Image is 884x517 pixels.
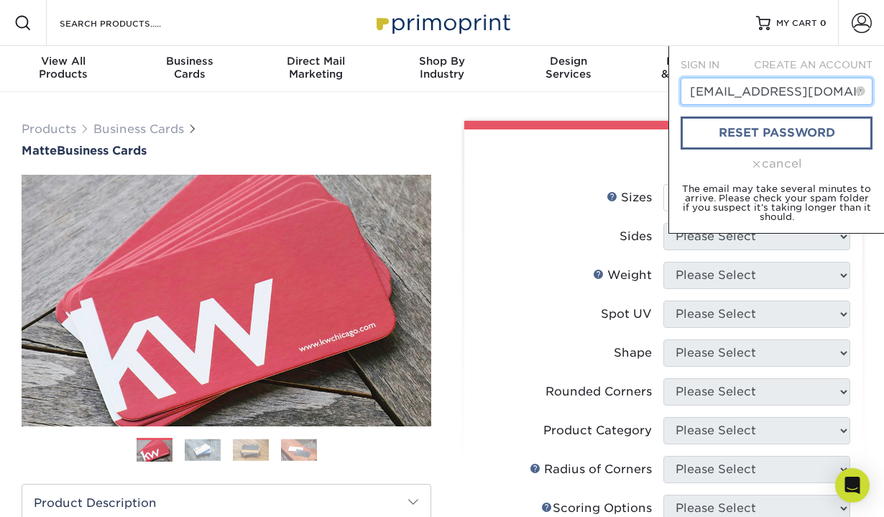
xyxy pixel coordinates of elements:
[601,306,652,323] div: Spot UV
[126,55,253,68] span: Business
[541,500,652,517] div: Scoring Options
[607,189,652,206] div: Sizes
[58,14,198,32] input: SEARCH PRODUCTS.....
[632,46,758,92] a: Resources& Templates
[505,55,632,81] div: Services
[593,267,652,284] div: Weight
[22,122,76,136] a: Products
[754,59,873,70] span: CREATE AN ACCOUNT
[681,155,873,173] div: cancel
[252,46,379,92] a: Direct MailMarketing
[632,55,758,81] div: & Templates
[530,461,652,478] div: Radius of Corners
[505,55,632,68] span: Design
[476,129,851,184] div: Select your options:
[22,96,431,505] img: Matte 01
[281,439,317,461] img: Business Cards 04
[681,116,873,150] a: reset password
[252,55,379,81] div: Marketing
[126,55,253,81] div: Cards
[22,144,431,157] h1: Business Cards
[370,7,514,38] img: Primoprint
[776,17,817,29] span: MY CART
[379,55,505,81] div: Industry
[681,78,873,105] input: Email
[137,433,172,469] img: Business Cards 01
[185,439,221,461] img: Business Cards 02
[22,144,57,157] span: Matte
[632,55,758,68] span: Resources
[614,344,652,362] div: Shape
[126,46,253,92] a: BusinessCards
[835,468,870,503] div: Open Intercom Messenger
[682,183,871,222] small: The email may take several minutes to arrive. Please check your spam folder if you suspect it's t...
[620,228,652,245] div: Sides
[681,59,719,70] span: SIGN IN
[505,46,632,92] a: DesignServices
[545,383,652,401] div: Rounded Corners
[379,46,505,92] a: Shop ByIndustry
[379,55,505,68] span: Shop By
[543,422,652,439] div: Product Category
[233,439,269,461] img: Business Cards 03
[820,18,827,28] span: 0
[93,122,184,136] a: Business Cards
[22,144,431,157] a: MatteBusiness Cards
[252,55,379,68] span: Direct Mail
